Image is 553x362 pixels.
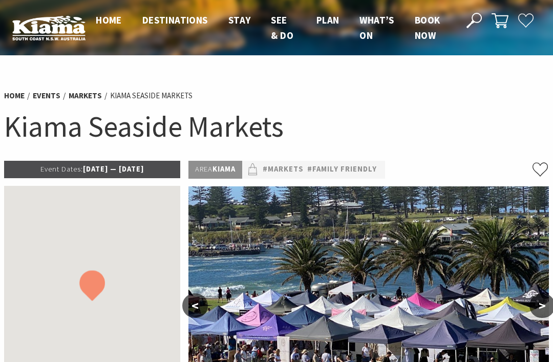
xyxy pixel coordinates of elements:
span: Plan [316,14,339,26]
span: Book now [415,14,440,41]
span: Home [96,14,122,26]
p: Kiama [188,161,242,178]
span: Area [195,164,212,174]
button: < [182,293,208,318]
h1: Kiama Seaside Markets [4,108,549,145]
span: See & Do [271,14,293,41]
p: [DATE] — [DATE] [4,161,180,178]
span: Event Dates: [40,164,83,174]
span: What’s On [359,14,394,41]
li: Kiama Seaside Markets [110,90,193,102]
a: Markets [69,91,102,101]
a: Events [33,91,60,101]
span: Stay [228,14,251,26]
a: #Markets [263,163,304,176]
a: #Family Friendly [307,163,377,176]
a: Home [4,91,25,101]
nav: Main Menu [86,12,455,44]
img: Kiama Logo [12,15,86,40]
span: Destinations [142,14,208,26]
